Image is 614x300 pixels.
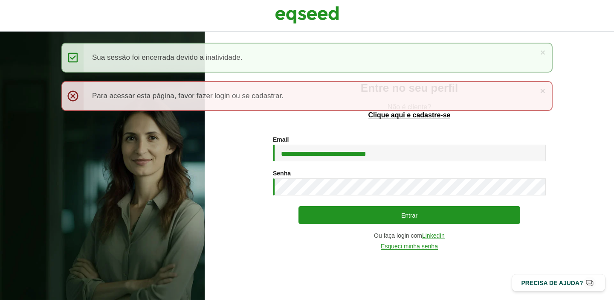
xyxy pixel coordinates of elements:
button: Entrar [298,206,520,224]
a: Esqueci minha senha [381,243,438,250]
a: LinkedIn [422,233,445,239]
div: Para acessar esta página, favor fazer login ou se cadastrar. [61,81,553,111]
a: × [540,48,545,57]
label: Senha [273,170,291,176]
a: × [540,86,545,95]
div: Ou faça login com [273,233,546,239]
div: Sua sessão foi encerrada devido a inatividade. [61,43,553,73]
img: EqSeed Logo [275,4,339,26]
label: Email [273,137,289,143]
